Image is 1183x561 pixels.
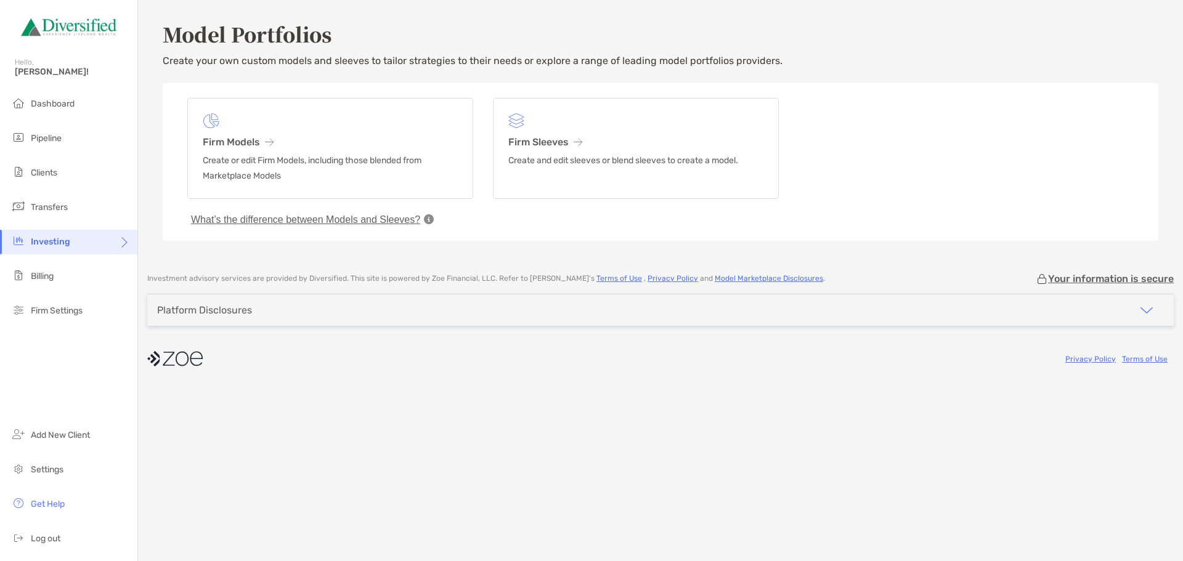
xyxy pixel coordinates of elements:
[493,98,779,199] a: Firm SleevesCreate and edit sleeves or blend sleeves to create a model.
[11,461,26,476] img: settings icon
[31,133,62,143] span: Pipeline
[11,164,26,179] img: clients icon
[11,130,26,145] img: pipeline icon
[31,430,90,440] span: Add New Client
[11,199,26,214] img: transfers icon
[203,153,458,184] p: Create or edit Firm Models, including those blended from Marketplace Models
[31,99,75,109] span: Dashboard
[31,305,83,316] span: Firm Settings
[11,95,26,110] img: dashboard icon
[508,153,763,168] p: Create and edit sleeves or blend sleeves to create a model.
[11,427,26,442] img: add_new_client icon
[1122,355,1168,363] a: Terms of Use
[31,271,54,281] span: Billing
[157,304,252,316] div: Platform Disclosures
[187,98,473,199] a: Firm ModelsCreate or edit Firm Models, including those blended from Marketplace Models
[11,302,26,317] img: firm-settings icon
[11,268,26,283] img: billing icon
[31,464,63,475] span: Settings
[1065,355,1116,363] a: Privacy Policy
[596,274,642,283] a: Terms of Use
[147,274,825,283] p: Investment advisory services are provided by Diversified . This site is powered by Zoe Financial,...
[31,167,57,178] span: Clients
[31,533,60,544] span: Log out
[11,496,26,511] img: get-help icon
[508,136,763,148] h3: Firm Sleeves
[31,236,70,247] span: Investing
[11,530,26,545] img: logout icon
[715,274,823,283] a: Model Marketplace Disclosures
[648,274,698,283] a: Privacy Policy
[187,214,424,226] button: What’s the difference between Models and Sleeves?
[203,136,458,148] h3: Firm Models
[163,53,1158,68] p: Create your own custom models and sleeves to tailor strategies to their needs or explore a range ...
[1139,303,1154,318] img: icon arrow
[15,67,130,77] span: [PERSON_NAME]!
[11,233,26,248] img: investing icon
[163,20,1158,48] h2: Model Portfolios
[15,5,123,49] img: Zoe Logo
[31,499,65,509] span: Get Help
[31,202,68,212] span: Transfers
[147,345,203,373] img: company logo
[1048,273,1174,285] p: Your information is secure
